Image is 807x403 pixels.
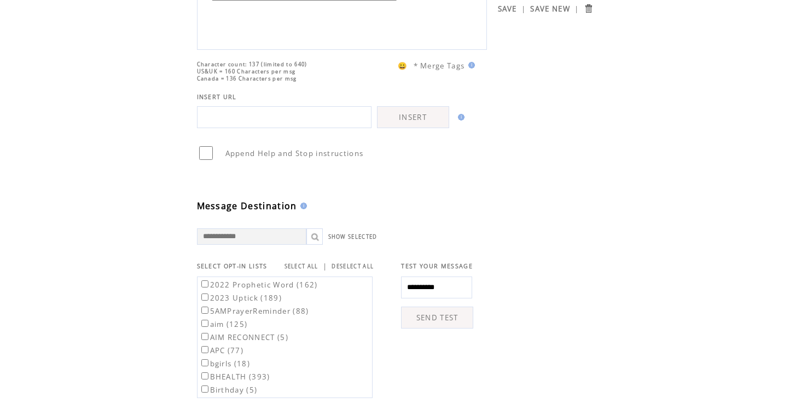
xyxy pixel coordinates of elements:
a: DESELECT ALL [332,263,374,270]
label: AIM RECONNECT (5) [199,332,289,342]
a: SAVE [498,4,517,14]
span: Message Destination [197,200,297,212]
span: Canada = 136 Characters per msg [197,75,297,82]
label: 2023 Uptick (189) [199,293,282,303]
span: Character count: 137 (limited to 640) [197,61,307,68]
span: * Merge Tags [414,61,465,71]
img: help.gif [297,203,307,209]
a: SAVE NEW [530,4,570,14]
span: SELECT OPT-IN LISTS [197,262,268,270]
input: 2022 Prophetic Word (162) [201,280,208,287]
span: TEST YOUR MESSAGE [401,262,473,270]
label: bgirls (18) [199,359,251,369]
span: US&UK = 160 Characters per msg [197,68,296,75]
input: aim (125) [201,320,208,327]
span: | [521,4,526,14]
span: | [323,261,327,271]
input: Submit [583,3,594,14]
label: aim (125) [199,319,248,329]
input: 5AMPrayerReminder (88) [201,307,208,314]
span: Append Help and Stop instructions [225,148,364,158]
label: BHEALTH (393) [199,372,270,382]
label: 5AMPrayerReminder (88) [199,306,309,316]
label: Birthday (5) [199,385,258,395]
input: Birthday (5) [201,385,208,393]
a: INSERT [377,106,449,128]
input: 2023 Uptick (189) [201,293,208,301]
a: SELECT ALL [285,263,318,270]
a: SHOW SELECTED [328,233,378,240]
input: AIM RECONNECT (5) [201,333,208,340]
span: 😀 [398,61,408,71]
img: help.gif [465,62,475,68]
img: help.gif [455,114,465,120]
a: SEND TEST [401,307,473,329]
input: bgirls (18) [201,359,208,366]
span: | [574,4,579,14]
label: APC (77) [199,346,244,355]
input: APC (77) [201,346,208,353]
span: INSERT URL [197,93,237,101]
label: 2022 Prophetic Word (162) [199,280,318,290]
input: BHEALTH (393) [201,372,208,379]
